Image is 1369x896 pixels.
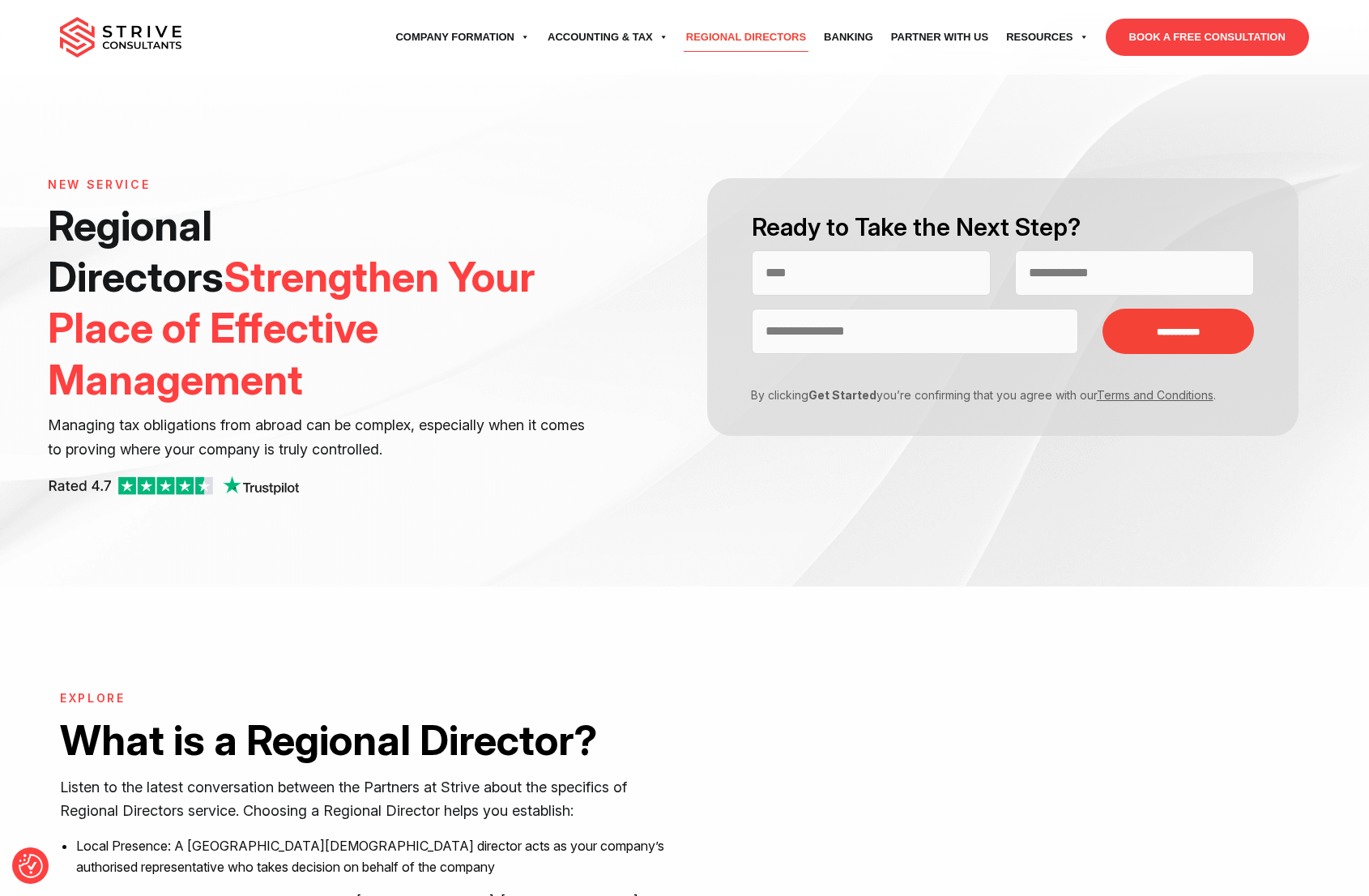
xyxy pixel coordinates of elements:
[677,15,815,60] a: Regional Directors
[48,200,595,405] h1: Regional Directors
[752,211,1255,244] h2: Ready to Take the Next Step?
[76,836,672,877] li: Local Presence: A [GEOGRAPHIC_DATA][DEMOGRAPHIC_DATA] director acts as your company’s authorised ...
[815,15,882,60] a: Banking
[19,854,43,878] img: Revisit consent button
[60,17,181,58] img: main-logo.svg
[882,15,997,60] a: Partner with Us
[740,386,1243,403] p: By clicking you’re confirming that you agree with our .
[60,692,672,706] h6: EXPLORE
[1106,19,1309,56] a: BOOK A FREE CONSULTATION
[48,178,595,192] h6: NEW SERVICE
[808,388,876,402] strong: Get Started
[48,252,535,403] span: Strengthen Your Place of Effective Management
[997,15,1097,60] a: Resources
[1097,388,1213,402] a: Terms and Conditions
[48,413,595,462] p: Managing tax obligations from abroad can be complex, especially when it comes to proving where yo...
[684,178,1321,436] form: Contact form
[60,775,672,824] p: Listen to the latest conversation between the Partners at Strive about the specifics of Regional ...
[19,854,43,878] button: Consent Preferences
[386,15,539,60] a: Company Formation
[60,715,597,765] strong: What is a Regional Director?
[539,15,677,60] a: Accounting & Tax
